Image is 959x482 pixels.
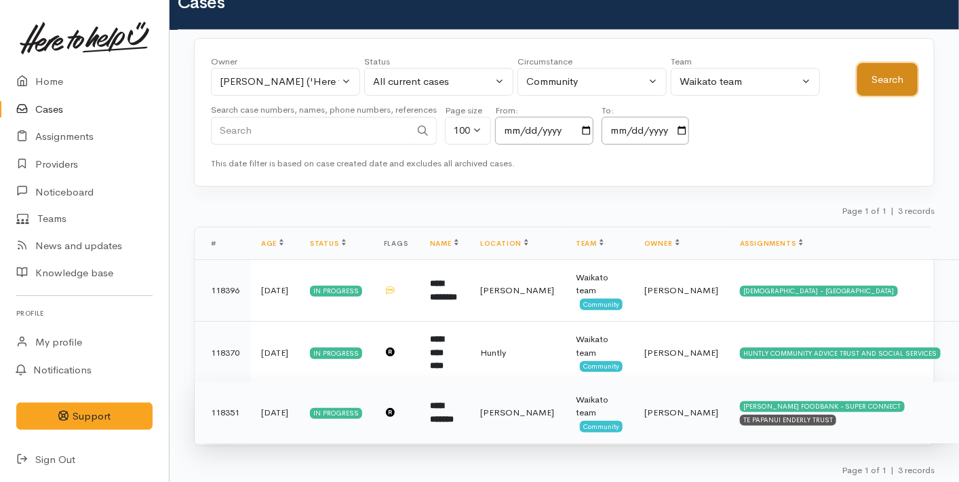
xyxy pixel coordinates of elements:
[671,55,820,69] div: Team
[211,117,410,145] input: Search
[842,205,935,217] small: Page 1 of 1 3 records
[16,403,153,430] button: Support
[211,157,918,170] div: This date filter is based on case created date and excludes all archived cases.
[195,382,250,443] td: 118351
[857,63,918,96] button: Search
[580,421,623,432] span: Community
[740,415,836,426] div: TE PAPANUI ENDERLY TRUST
[310,408,362,419] div: In progress
[602,104,689,117] div: To:
[740,239,803,248] a: Assignments
[364,55,513,69] div: Status
[740,348,941,358] div: HUNTLY COMMUNITY ADVICE TRUST AND SOCIAL SERVICES
[680,74,799,90] div: Waikato team
[842,464,935,476] small: Page 1 of 1 3 records
[480,407,554,418] span: [PERSON_NAME]
[576,333,623,359] div: Waikato team
[671,68,820,96] button: Waikato team
[580,299,623,310] span: Community
[480,284,554,296] span: [PERSON_NAME]
[250,259,299,322] td: [DATE]
[891,464,894,476] span: |
[261,239,283,248] a: Age
[220,74,339,90] div: [PERSON_NAME] ('Here to help u')
[211,68,360,96] button: Eilidh Botha ('Here to help u')
[644,407,718,418] span: [PERSON_NAME]
[211,104,437,115] small: Search case numbers, names, phone numbers, references
[495,104,593,117] div: From:
[310,239,346,248] a: Status
[445,117,491,145] button: 100
[195,227,250,260] th: #
[195,259,250,322] td: 118396
[454,123,470,138] div: 100
[517,55,667,69] div: Circumstance
[445,104,491,117] div: Page size
[576,271,623,297] div: Waikato team
[310,286,362,297] div: In progress
[250,322,299,384] td: [DATE]
[517,68,667,96] button: Community
[576,393,623,420] div: Waikato team
[740,401,905,412] div: [PERSON_NAME] FOODBANK - SUPER CONNECT
[16,304,153,322] h6: Profile
[526,74,646,90] div: Community
[644,347,718,358] span: [PERSON_NAME]
[480,347,506,358] span: Huntly
[480,239,528,248] a: Location
[430,239,458,248] a: Name
[310,348,362,358] div: In progress
[644,239,680,248] a: Owner
[580,361,623,372] span: Community
[364,68,513,96] button: All current cases
[576,239,604,248] a: Team
[250,382,299,443] td: [DATE]
[195,322,250,384] td: 118370
[891,205,894,217] span: |
[740,286,898,297] div: [DEMOGRAPHIC_DATA] - [GEOGRAPHIC_DATA]
[373,74,492,90] div: All current cases
[373,227,419,260] th: Flags
[211,55,360,69] div: Owner
[644,284,718,296] span: [PERSON_NAME]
